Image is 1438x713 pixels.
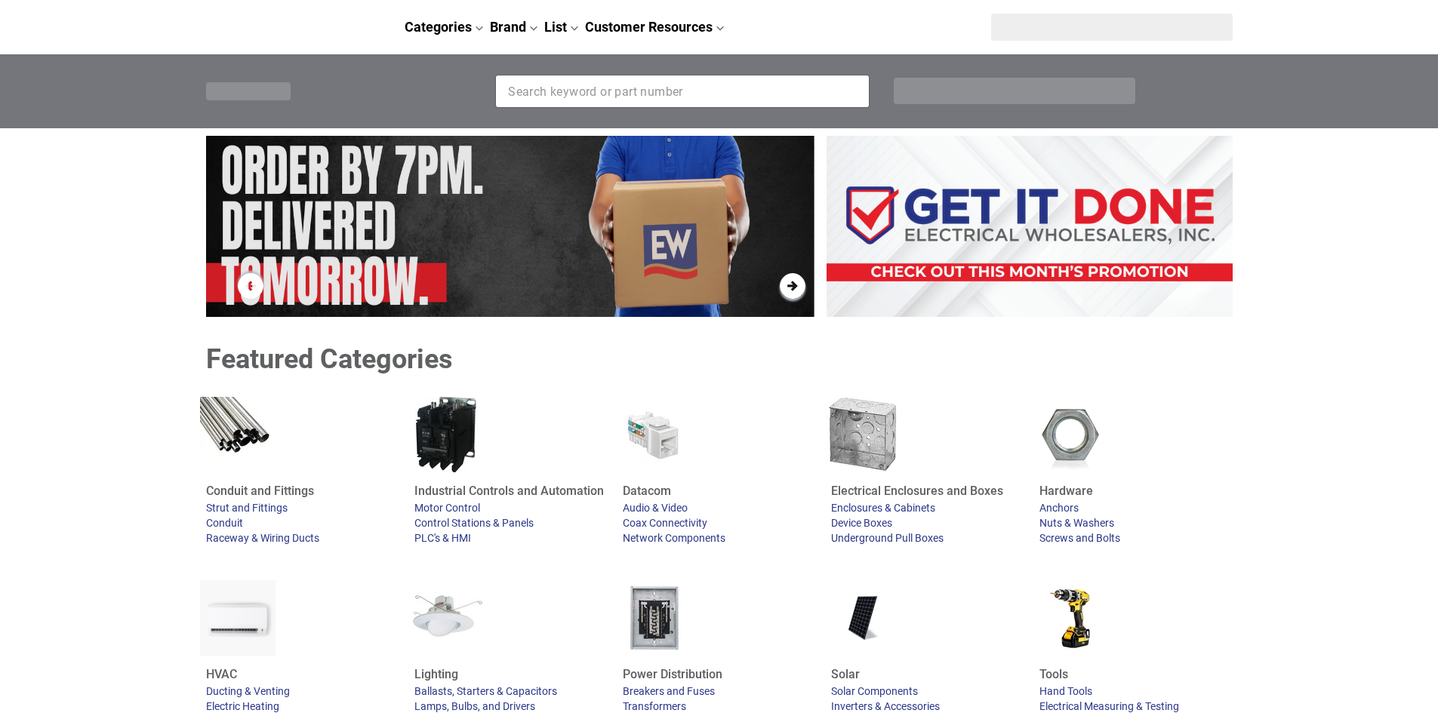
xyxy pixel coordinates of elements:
img: conduit [200,397,276,472]
a: Logo [206,14,360,40]
a: Customer Resources [585,19,725,35]
a: Breakers and Fuses [623,685,816,697]
a: List [544,19,579,35]
div: Featured Categories [206,344,1233,375]
div: Current slide is 1 of 4 [206,136,814,317]
a: PLC's & HMI [414,532,608,544]
a: Ballasts, Starters & Capacitors [414,685,608,697]
a: Datacom [623,484,792,498]
img: ethernet connectors [617,397,692,472]
img: recessed lighting [408,580,484,656]
a: Categories [387,19,484,35]
img: load center [617,580,692,656]
a: Solar [831,668,1024,681]
a: Power Distribution [623,668,816,681]
img: solar panels [825,580,901,656]
section: slider [206,136,814,317]
a: Electrical Measuring & Testing [1039,700,1233,712]
a: Tools [1039,668,1233,681]
button: Next Slide [780,273,805,299]
a: Hand Tools [1039,685,1233,697]
a: Motor Control [414,502,608,514]
a: Hardware [1039,484,1233,498]
a: Solar Components [831,685,1024,697]
a: Anchors [1039,502,1233,514]
a: HVAC [206,668,399,681]
a: Transformers [623,700,816,712]
a: Coax Connectivity [623,517,792,529]
div: Section row [206,66,894,117]
a: Strut and Fittings [206,502,399,514]
a: Inverters & Accessories [831,700,1024,712]
img: power tools [1033,580,1109,656]
a: Conduit [206,517,399,529]
button: Previous Slide [238,273,263,299]
img: hex nuts [1033,397,1109,472]
a: Industrial Controls and Automation [414,484,608,498]
div: Section row [822,14,1233,40]
a: Audio & Video [623,502,792,514]
a: Lamps, Bulbs, and Drivers [414,700,608,712]
input: Search Products [496,75,833,107]
a: Control Stations & Panels [414,517,608,529]
a: Electric Heating [206,700,399,712]
a: Raceway & Wiring Ducts [206,532,399,544]
img: switch boxes [825,397,901,472]
div: Section row [206,66,1233,117]
a: Underground Pull Boxes [831,532,1024,544]
a: Nuts & Washers [1039,517,1233,529]
a: Conduit and Fittings [206,484,399,498]
button: Search Products [842,75,860,107]
a: Network Components [623,532,792,544]
a: Brand [490,19,538,35]
a: Electrical Enclosures and Boxes [831,484,1024,498]
a: Screws and Bolts [1039,532,1233,544]
a: Lighting [414,668,608,681]
img: Contactor [408,397,484,472]
a: Ducting & Venting [206,685,399,697]
a: Enclosures & Cabinets [831,502,1024,514]
div: Section row [894,78,1233,104]
a: Device Boxes [831,517,1024,529]
img: wall heater [200,580,276,656]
